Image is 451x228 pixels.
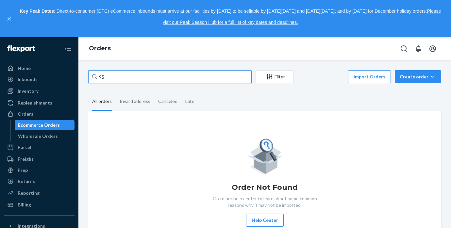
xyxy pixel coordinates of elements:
[208,195,322,208] p: Go to our help center to learn about some common reasons why it may not be imported.
[395,70,441,83] button: Create order
[163,8,441,25] a: Please visit our Peak Season Hub for a full list of key dates and deadlines.
[18,133,58,139] div: Wholesale Orders
[400,73,436,80] div: Create order
[397,42,410,55] button: Open Search Box
[18,76,38,83] div: Inbounds
[18,167,28,173] div: Prep
[4,86,75,96] a: Inventory
[89,45,111,52] a: Orders
[246,214,284,227] button: Help Center
[84,39,116,58] ol: breadcrumbs
[92,93,112,111] div: All orders
[18,190,40,196] div: Reporting
[4,188,75,198] a: Reporting
[4,154,75,164] a: Freight
[348,70,391,83] button: Import Orders
[426,42,439,55] button: Open account menu
[20,8,54,14] strong: Key Peak Dates
[88,70,252,83] input: Search orders
[4,176,75,187] a: Returns
[15,131,75,141] a: Wholesale Orders
[18,178,35,185] div: Returns
[4,98,75,108] a: Replenishments
[61,42,75,55] button: Close Navigation
[18,65,31,72] div: Home
[18,122,60,128] div: Ecommerce Orders
[185,93,194,110] div: Late
[412,42,425,55] button: Open notifications
[16,6,445,28] p: : Direct-to-consumer (DTC) eCommerce inbounds must arrive at our facilities by [DATE] to be sella...
[232,182,298,193] h1: Order Not Found
[158,93,177,110] div: Canceled
[4,109,75,119] a: Orders
[15,5,29,10] span: Chat
[18,88,39,94] div: Inventory
[7,45,35,52] img: Flexport logo
[247,137,283,174] img: Empty list
[4,63,75,73] a: Home
[18,156,34,162] div: Freight
[18,100,52,106] div: Replenishments
[18,144,31,151] div: Parcel
[6,15,12,22] button: close,
[18,202,31,208] div: Billing
[4,165,75,175] a: Prep
[4,142,75,153] a: Parcel
[256,73,293,80] div: Filter
[15,120,75,130] a: Ecommerce Orders
[4,74,75,85] a: Inbounds
[120,93,150,110] div: Invalid address
[256,70,293,83] button: Filter
[4,200,75,210] a: Billing
[18,111,33,117] div: Orders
